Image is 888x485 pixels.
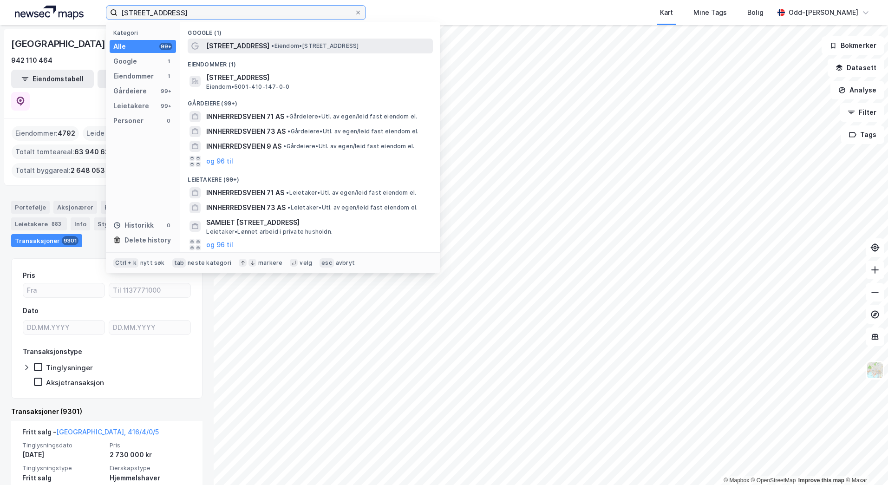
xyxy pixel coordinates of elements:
div: Odd-[PERSON_NAME] [789,7,858,18]
div: 942 110 464 [11,55,52,66]
input: DD.MM.YYYY [109,321,190,334]
span: Tinglysningstype [22,464,104,472]
div: Google (1) [180,22,440,39]
div: tab [172,258,186,268]
span: [STREET_ADDRESS] [206,72,429,83]
span: • [287,128,290,135]
input: Fra [23,283,104,297]
span: 4792 [58,128,75,139]
span: INNHERREDSVEIEN 71 AS [206,187,284,198]
span: 63 940 629 ㎡ [74,146,122,157]
div: Google [113,56,137,67]
button: Eiendomstabell [11,70,94,88]
span: Leietaker • Lønnet arbeid i private husholdn. [206,228,333,236]
button: Filter [840,103,884,122]
span: SAMEIET [STREET_ADDRESS] [206,217,429,228]
button: Bokmerker [822,36,884,55]
div: Leietakere [11,217,67,230]
div: 0 [165,222,172,229]
div: velg [300,259,312,267]
span: Leietaker • Utl. av egen/leid fast eiendom el. [286,189,416,197]
span: • [271,42,274,49]
div: Transaksjonstype [23,346,82,357]
span: Eiendom • 5001-410-147-0-0 [206,83,289,91]
div: Tinglysninger [46,363,93,372]
div: [GEOGRAPHIC_DATA] [11,36,107,51]
span: Eierskapstype [110,464,191,472]
button: Analyse [830,81,884,99]
span: • [286,113,289,120]
div: Delete history [124,235,171,246]
span: INNHERREDSVEIEN 73 AS [206,202,286,213]
span: Leietaker • Utl. av egen/leid fast eiendom el. [287,204,418,211]
span: Tinglysningsdato [22,441,104,449]
div: Ctrl + k [113,258,138,268]
span: • [283,143,286,150]
div: Leietakere (99+) [180,169,440,185]
div: Alle [113,41,126,52]
div: Info [71,217,90,230]
div: Historikk [113,220,154,231]
div: Aksjonærer [53,201,97,214]
div: 2 730 000 kr [110,449,191,460]
div: Kart [660,7,673,18]
div: Gårdeiere [113,85,147,97]
div: Eiendommer : [12,126,79,141]
div: Eiendommer [101,201,166,214]
div: neste kategori [188,259,231,267]
div: 9301 [62,236,78,245]
div: 1 [165,58,172,65]
div: Kontrollprogram for chat [842,440,888,485]
div: Gårdeiere (99+) [180,92,440,109]
div: 883 [50,219,63,229]
div: Fritt salg - [22,426,159,441]
div: Transaksjoner (9301) [11,406,202,417]
a: OpenStreetMap [751,477,796,484]
a: [GEOGRAPHIC_DATA], 416/4/0/5 [56,428,159,436]
span: 2 648 053 ㎡ [71,165,113,176]
div: Portefølje [11,201,50,214]
div: Bolig [747,7,764,18]
a: Mapbox [724,477,749,484]
span: INNHERREDSVEIEN 73 AS [206,126,286,137]
div: Dato [23,305,39,316]
div: 1 [165,72,172,80]
div: Totalt tomteareal : [12,144,125,159]
div: Kategori [113,29,176,36]
span: • [287,204,290,211]
img: logo.a4113a55bc3d86da70a041830d287a7e.svg [15,6,84,20]
span: Pris [110,441,191,449]
button: Datasett [828,59,884,77]
span: INNHERREDSVEIEN 9 AS [206,141,281,152]
span: Gårdeiere • Utl. av egen/leid fast eiendom el. [283,143,414,150]
div: markere [258,259,282,267]
div: Mine Tags [693,7,727,18]
div: nytt søk [140,259,165,267]
div: 0 [165,117,172,125]
div: 99+ [159,87,172,95]
span: INNHERREDSVEIEN 71 AS [206,111,284,122]
span: [STREET_ADDRESS] [206,40,269,52]
div: 99+ [159,102,172,110]
img: Z [866,361,884,379]
button: Leietakertabell [98,70,180,88]
span: Eiendom • [STREET_ADDRESS] [271,42,359,50]
div: Pris [23,270,35,281]
input: Søk på adresse, matrikkel, gårdeiere, leietakere eller personer [118,6,354,20]
div: esc [320,258,334,268]
div: 99+ [159,43,172,50]
span: Gårdeiere • Utl. av egen/leid fast eiendom el. [287,128,418,135]
span: Gårdeiere • Utl. av egen/leid fast eiendom el. [286,113,417,120]
div: Transaksjoner [11,234,82,247]
div: Leietakere [113,100,149,111]
div: [DATE] [22,449,104,460]
div: Hjemmelshaver [110,472,191,484]
div: Totalt byggareal : [12,163,117,178]
div: Leide lokasjoner : [83,126,149,141]
button: Tags [841,125,884,144]
span: • [286,189,289,196]
div: Styret [94,217,132,230]
iframe: Chat Widget [842,440,888,485]
a: Improve this map [798,477,844,484]
button: og 96 til [206,156,233,167]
